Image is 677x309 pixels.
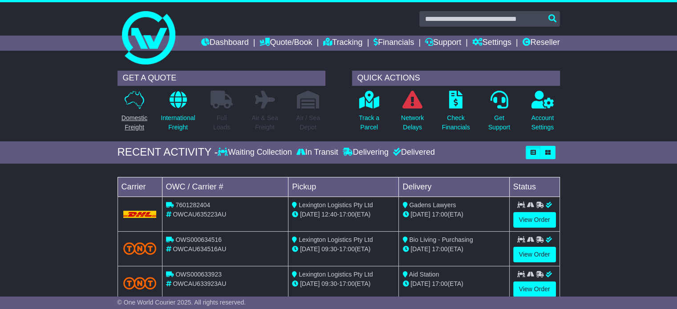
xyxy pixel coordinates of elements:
div: In Transit [294,148,341,157]
p: Network Delays [401,113,424,132]
div: Delivered [391,148,435,157]
div: - (ETA) [292,210,395,219]
td: Delivery [399,177,509,197]
span: Gadens Lawyers [409,201,456,209]
a: GetSupport [488,90,511,137]
p: Get Support [488,113,510,132]
a: View Order [513,247,556,262]
td: Pickup [288,177,399,197]
p: International Freight [161,113,195,132]
span: 17:00 [339,280,355,287]
a: Quote/Book [259,36,312,51]
td: Carrier [118,177,162,197]
span: [DATE] [300,280,320,287]
p: Track a Parcel [359,113,379,132]
td: Status [509,177,559,197]
span: OWS000633923 [175,271,222,278]
td: OWC / Carrier # [162,177,288,197]
p: Domestic Freight [122,113,147,132]
a: View Order [513,212,556,228]
span: Lexington Logistics Pty Ltd [299,201,373,209]
span: [DATE] [300,211,320,218]
span: 17:00 [339,245,355,253]
div: (ETA) [402,210,505,219]
span: [DATE] [300,245,320,253]
p: Account Settings [531,113,554,132]
span: [DATE] [410,280,430,287]
div: - (ETA) [292,279,395,289]
span: 09:30 [321,280,337,287]
span: 17:00 [432,280,447,287]
a: Financials [373,36,414,51]
span: Aid Station [409,271,439,278]
img: TNT_Domestic.png [123,277,157,289]
p: Air / Sea Depot [296,113,320,132]
span: Bio Living - Purchasing [409,236,473,243]
span: 12:40 [321,211,337,218]
span: OWCAU634516AU [173,245,226,253]
span: [DATE] [410,245,430,253]
span: 17:00 [432,245,447,253]
div: (ETA) [402,279,505,289]
a: InternationalFreight [160,90,195,137]
div: GET A QUOTE [118,71,325,86]
p: Air & Sea Freight [251,113,278,132]
a: View Order [513,281,556,297]
span: 7601282404 [175,201,210,209]
div: Delivering [341,148,391,157]
div: Waiting Collection [218,148,294,157]
span: Lexington Logistics Pty Ltd [299,236,373,243]
div: RECENT ACTIVITY - [118,146,218,159]
p: Check Financials [442,113,470,132]
span: OWCAU633923AU [173,280,226,287]
a: CheckFinancials [442,90,470,137]
span: OWS000634516 [175,236,222,243]
a: Reseller [522,36,559,51]
div: QUICK ACTIONS [352,71,560,86]
a: Tracking [323,36,362,51]
a: Support [425,36,461,51]
span: Lexington Logistics Pty Ltd [299,271,373,278]
a: Settings [472,36,511,51]
span: 17:00 [432,211,447,218]
div: - (ETA) [292,245,395,254]
a: AccountSettings [531,90,555,137]
img: DHL.png [123,211,157,218]
a: Track aParcel [358,90,380,137]
span: [DATE] [410,211,430,218]
img: TNT_Domestic.png [123,242,157,254]
span: 17:00 [339,211,355,218]
p: Full Loads [211,113,233,132]
div: (ETA) [402,245,505,254]
a: Dashboard [201,36,249,51]
span: 09:30 [321,245,337,253]
span: OWCAU635223AU [173,211,226,218]
span: © One World Courier 2025. All rights reserved. [118,299,246,306]
a: NetworkDelays [401,90,424,137]
a: DomesticFreight [121,90,148,137]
